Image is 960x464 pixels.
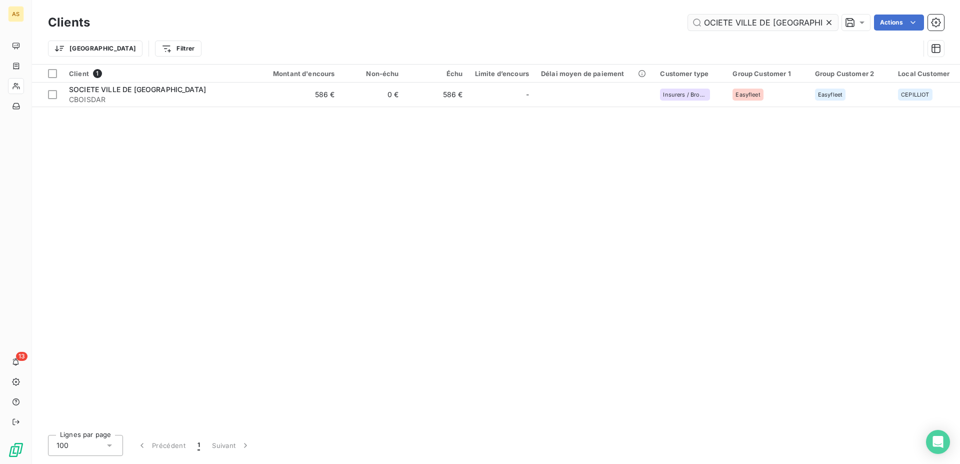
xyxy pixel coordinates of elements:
[191,435,206,456] button: 1
[347,70,399,78] div: Non-échu
[69,70,89,78] span: Client
[815,70,886,78] div: Group Customer 2
[69,85,206,94] span: SOCIETE VILLE DE [GEOGRAPHIC_DATA]
[732,70,802,78] div: Group Customer 1
[541,70,648,78] div: Délai moyen de paiement
[48,14,90,32] h3: Clients
[688,15,838,31] input: Rechercher
[475,70,529,78] div: Limite d’encours
[8,442,24,458] img: Logo LeanPay
[8,6,24,22] div: AS
[69,95,249,105] span: CBOISDAR
[901,92,929,98] span: CEPILLIOT
[663,92,707,98] span: Insurers / Brokers
[874,15,924,31] button: Actions
[131,435,191,456] button: Précédent
[411,70,463,78] div: Échu
[93,69,102,78] span: 1
[818,92,842,98] span: Easyfleet
[16,352,27,361] span: 13
[48,41,142,57] button: [GEOGRAPHIC_DATA]
[735,92,760,98] span: Easyfleet
[206,435,256,456] button: Suivant
[341,83,405,107] td: 0 €
[660,70,720,78] div: Customer type
[255,83,341,107] td: 586 €
[405,83,469,107] td: 586 €
[526,90,529,100] span: -
[926,430,950,454] div: Open Intercom Messenger
[155,41,201,57] button: Filtrer
[56,440,68,450] span: 100
[197,440,200,450] span: 1
[261,70,335,78] div: Montant d'encours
